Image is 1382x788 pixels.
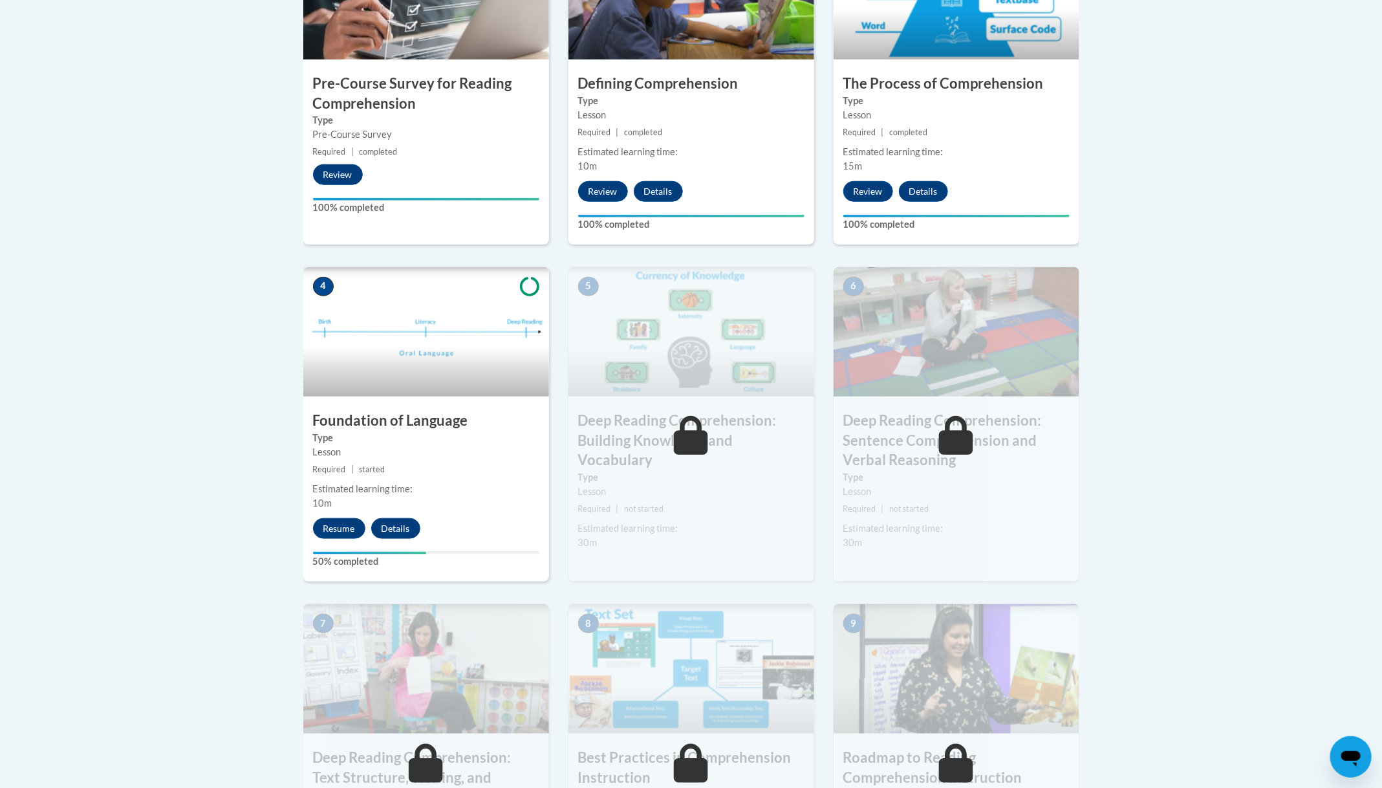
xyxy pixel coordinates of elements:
[371,518,420,539] button: Details
[843,94,1070,108] label: Type
[834,604,1079,734] img: Course Image
[303,604,549,734] img: Course Image
[843,181,893,202] button: Review
[568,748,814,788] h3: Best Practices in Comprehension Instruction
[624,127,662,137] span: completed
[313,445,539,459] div: Lesson
[843,504,876,514] span: Required
[568,267,814,397] img: Course Image
[834,411,1079,470] h3: Deep Reading Comprehension: Sentence Comprehension and Verbal Reasoning
[313,201,539,215] label: 100% completed
[303,74,549,114] h3: Pre-Course Survey for Reading Comprehension
[351,465,354,474] span: |
[578,485,804,499] div: Lesson
[303,411,549,431] h3: Foundation of Language
[313,554,539,569] label: 50% completed
[578,521,804,536] div: Estimated learning time:
[313,198,539,201] div: Your progress
[834,748,1079,788] h3: Roadmap to Reading Comprehension Instruction
[578,94,804,108] label: Type
[578,181,628,202] button: Review
[889,504,929,514] span: not started
[843,145,1070,159] div: Estimated learning time:
[351,147,354,157] span: |
[578,277,599,296] span: 5
[616,127,619,137] span: |
[881,127,884,137] span: |
[578,217,804,232] label: 100% completed
[313,127,539,142] div: Pre-Course Survey
[843,277,864,296] span: 6
[578,470,804,485] label: Type
[568,411,814,470] h3: Deep Reading Comprehension: Building Knowledge and Vocabulary
[578,215,804,217] div: Your progress
[634,181,683,202] button: Details
[578,614,599,633] span: 8
[616,504,619,514] span: |
[313,164,363,185] button: Review
[881,504,884,514] span: |
[843,521,1070,536] div: Estimated learning time:
[843,217,1070,232] label: 100% completed
[843,127,876,137] span: Required
[313,147,346,157] span: Required
[313,431,539,445] label: Type
[843,470,1070,485] label: Type
[899,181,948,202] button: Details
[313,518,365,539] button: Resume
[313,465,346,474] span: Required
[1330,736,1372,778] iframe: Button to launch messaging window
[578,127,611,137] span: Required
[889,127,927,137] span: completed
[313,277,334,296] span: 4
[568,74,814,94] h3: Defining Comprehension
[843,537,863,548] span: 30m
[303,267,549,397] img: Course Image
[624,504,664,514] span: not started
[834,267,1079,397] img: Course Image
[843,215,1070,217] div: Your progress
[578,145,804,159] div: Estimated learning time:
[313,482,539,496] div: Estimated learning time:
[843,160,863,171] span: 15m
[578,160,598,171] span: 10m
[578,504,611,514] span: Required
[359,147,397,157] span: completed
[313,113,539,127] label: Type
[568,604,814,734] img: Course Image
[578,537,598,548] span: 30m
[578,108,804,122] div: Lesson
[313,552,426,554] div: Your progress
[834,74,1079,94] h3: The Process of Comprehension
[313,498,332,509] span: 10m
[843,108,1070,122] div: Lesson
[359,465,385,474] span: started
[313,614,334,633] span: 7
[843,485,1070,499] div: Lesson
[843,614,864,633] span: 9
